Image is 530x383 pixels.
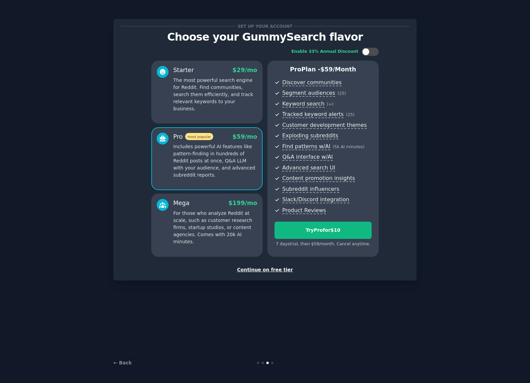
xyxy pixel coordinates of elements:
[120,31,410,43] p: Choose your GummySearch flavor
[113,360,132,365] a: ← Back
[346,112,354,117] span: ( 25 )
[282,90,335,97] span: Segment audiences
[275,227,371,234] div: Try Pro for $10
[274,241,372,247] div: 7 days trial, then $ 59 /month . Cancel anytime.
[282,143,330,150] span: Find patterns w/AI
[173,199,190,207] div: Mega
[327,102,334,107] span: ( ∞ )
[173,210,257,245] p: For those who analyze Reddit at scale, such as customer research firms, startup studios, or conte...
[173,77,257,112] p: The most powerful search engine for Reddit. Find communities, search them efficiently, and track ...
[237,23,294,30] span: Set up your account
[282,164,335,172] span: Advanced search UI
[291,49,358,55] div: Enable 33% Annual Discount
[282,79,341,86] span: Discover communities
[233,67,257,73] span: $ 29 /mo
[282,154,333,161] span: Q&A interface w/AI
[173,143,257,179] p: Includes powerful AI features like pattern-finding in hundreds of Reddit posts at once, Q&A LLM w...
[120,266,410,273] div: Continue on free tier
[274,65,372,74] p: Pro Plan -
[173,66,194,74] div: Starter
[282,122,367,129] span: Customer development themes
[228,200,257,206] span: $ 199 /mo
[282,175,355,182] span: Content promotion insights
[173,133,213,141] div: Pro
[274,222,372,239] button: TryProfor$10
[333,144,365,149] span: ( 5k AI minutes )
[282,111,344,118] span: Tracked keyword alerts
[282,100,325,108] span: Keyword search
[233,133,257,140] span: $ 59 /mo
[337,91,346,96] span: ( 25 )
[282,196,349,203] span: Slack/Discord integration
[185,133,214,140] span: most popular
[282,207,326,214] span: Product Reviews
[282,186,339,193] span: Subreddit influencers
[321,66,356,73] span: $ 59 /month
[282,132,338,139] span: Exploding subreddits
